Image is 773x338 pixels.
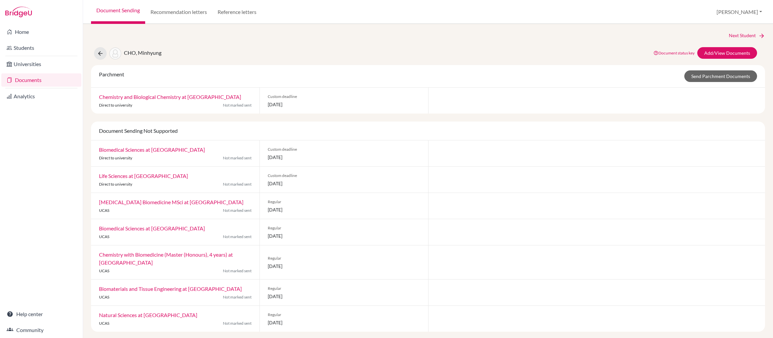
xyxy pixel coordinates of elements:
[223,294,251,300] span: Not marked sent
[99,103,132,108] span: Direct to university
[729,32,765,39] a: Next Student
[268,293,420,300] span: [DATE]
[1,90,81,103] a: Analytics
[1,25,81,39] a: Home
[268,263,420,270] span: [DATE]
[99,127,178,134] span: Document Sending Not Supported
[99,295,109,299] span: UCAS
[99,234,109,239] span: UCAS
[99,94,241,100] a: Chemistry and Biological Chemistry at [GEOGRAPHIC_DATA]
[223,234,251,240] span: Not marked sent
[1,41,81,54] a: Students
[268,101,420,108] span: [DATE]
[99,225,205,231] a: Biomedical Sciences at [GEOGRAPHIC_DATA]
[268,319,420,326] span: [DATE]
[223,208,251,213] span: Not marked sent
[714,6,765,18] button: [PERSON_NAME]
[99,312,197,318] a: Natural Sciences at [GEOGRAPHIC_DATA]
[653,50,695,55] a: Document status key
[268,225,420,231] span: Regular
[1,323,81,337] a: Community
[684,70,757,82] a: Send Parchment Documents
[99,182,132,187] span: Direct to university
[697,47,757,59] a: Add/View Documents
[268,312,420,318] span: Regular
[124,49,161,56] span: CHO, Minhyung
[223,155,251,161] span: Not marked sent
[99,155,132,160] span: Direct to university
[268,199,420,205] span: Regular
[268,94,420,100] span: Custom deadline
[223,320,251,326] span: Not marked sent
[1,307,81,321] a: Help center
[99,268,109,273] span: UCAS
[1,73,81,87] a: Documents
[268,180,420,187] span: [DATE]
[99,208,109,213] span: UCAS
[99,71,124,77] span: Parchment
[1,57,81,71] a: Universities
[268,206,420,213] span: [DATE]
[99,286,242,292] a: Biomaterials and Tissue Engineering at [GEOGRAPHIC_DATA]
[223,102,251,108] span: Not marked sent
[268,286,420,292] span: Regular
[99,199,243,205] a: [MEDICAL_DATA] Biomedicine MSci at [GEOGRAPHIC_DATA]
[223,268,251,274] span: Not marked sent
[99,173,188,179] a: Life Sciences at [GEOGRAPHIC_DATA]
[99,146,205,153] a: Biomedical Sciences at [GEOGRAPHIC_DATA]
[268,154,420,161] span: [DATE]
[223,181,251,187] span: Not marked sent
[99,321,109,326] span: UCAS
[5,7,32,17] img: Bridge-U
[268,173,420,179] span: Custom deadline
[99,251,233,266] a: Chemistry with Biomedicine (Master (Honours), 4 years) at [GEOGRAPHIC_DATA]
[268,146,420,152] span: Custom deadline
[268,255,420,261] span: Regular
[268,232,420,239] span: [DATE]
